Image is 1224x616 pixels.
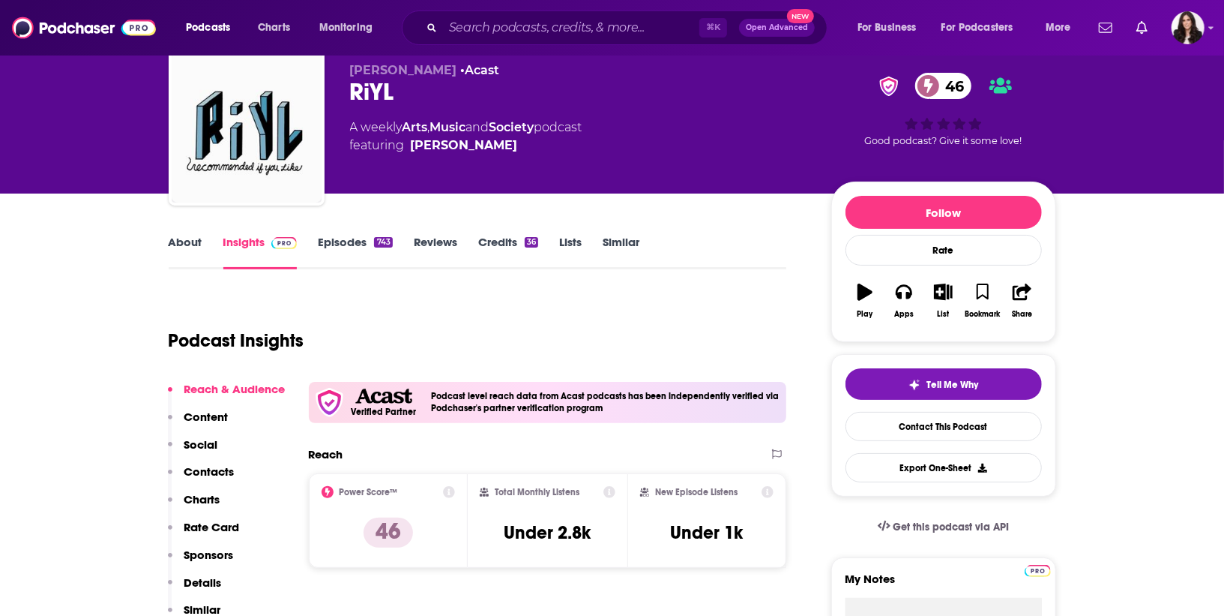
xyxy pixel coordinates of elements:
[466,120,489,134] span: and
[223,235,298,269] a: InsightsPodchaser Pro
[559,235,582,269] a: Lists
[930,73,971,99] span: 46
[884,274,923,328] button: Apps
[699,18,727,38] span: ⌘ K
[428,120,430,134] span: ,
[847,16,935,40] button: open menu
[248,16,299,40] a: Charts
[271,237,298,249] img: Podchaser Pro
[443,16,699,40] input: Search podcasts, credits, & more...
[1025,563,1051,577] a: Pro website
[461,63,500,77] span: •
[1130,15,1154,41] a: Show notifications dropdown
[184,520,240,534] p: Rate Card
[184,464,235,479] p: Contacts
[504,521,591,544] h3: Under 2.8k
[1025,565,1051,577] img: Podchaser Pro
[411,137,518,155] a: Brian Heater
[168,548,234,575] button: Sponsors
[963,274,1002,328] button: Bookmark
[414,235,457,269] a: Reviews
[875,77,903,96] img: verified Badge
[787,9,814,23] span: New
[478,235,538,269] a: Credits36
[352,407,417,416] h5: Verified Partner
[175,16,250,40] button: open menu
[340,487,398,497] h2: Power Score™
[941,17,1013,38] span: For Podcasters
[169,235,202,269] a: About
[603,235,639,269] a: Similar
[432,391,781,413] h4: Podcast level reach data from Acast podcasts has been independently verified via Podchaser's part...
[932,16,1035,40] button: open menu
[489,120,534,134] a: Society
[184,382,286,396] p: Reach & Audience
[168,437,218,465] button: Social
[857,17,917,38] span: For Business
[857,310,872,319] div: Play
[465,63,500,77] a: Acast
[168,492,220,520] button: Charts
[845,412,1042,441] a: Contact This Podcast
[1172,11,1205,44] button: Show profile menu
[169,329,304,352] h1: Podcast Insights
[739,19,815,37] button: Open AdvancedNew
[184,575,222,590] p: Details
[893,521,1009,533] span: Get this podcast via API
[1012,310,1032,319] div: Share
[186,17,230,38] span: Podcasts
[1035,16,1090,40] button: open menu
[845,196,1042,229] button: Follow
[168,382,286,410] button: Reach & Audience
[1002,274,1041,328] button: Share
[746,24,808,32] span: Open Advanced
[172,53,322,203] img: RiYL
[319,17,373,38] span: Monitoring
[915,73,971,99] a: 46
[831,63,1056,156] div: verified Badge46Good podcast? Give it some love!
[655,487,738,497] h2: New Episode Listens
[908,379,920,391] img: tell me why sparkle
[258,17,290,38] span: Charts
[938,310,950,319] div: List
[374,237,392,248] div: 743
[495,487,579,497] h2: Total Monthly Listens
[184,548,234,562] p: Sponsors
[168,575,222,603] button: Details
[12,14,156,42] img: Podchaser - Follow, Share and Rate Podcasts
[315,388,344,417] img: verfied icon
[350,137,582,155] span: featuring
[318,235,392,269] a: Episodes743
[364,518,413,548] p: 46
[168,464,235,492] button: Contacts
[845,453,1042,482] button: Export One-Sheet
[184,410,229,424] p: Content
[168,520,240,548] button: Rate Card
[845,274,884,328] button: Play
[1093,15,1118,41] a: Show notifications dropdown
[1172,11,1205,44] span: Logged in as RebeccaShapiro
[845,572,1042,598] label: My Notes
[184,437,218,452] p: Social
[965,310,1000,319] div: Bookmark
[403,120,428,134] a: Arts
[184,492,220,506] p: Charts
[416,11,842,45] div: Search podcasts, credits, & more...
[845,235,1042,266] div: Rate
[865,135,1022,146] span: Good podcast? Give it some love!
[309,447,343,461] h2: Reach
[1172,11,1205,44] img: User Profile
[350,63,457,77] span: [PERSON_NAME]
[309,16,392,40] button: open menu
[923,274,962,328] button: List
[355,389,412,404] img: Acast
[1046,17,1071,38] span: More
[430,120,466,134] a: Music
[671,521,744,544] h3: Under 1k
[350,119,582,155] div: A weekly podcast
[926,379,978,391] span: Tell Me Why
[866,509,1022,545] a: Get this podcast via API
[168,410,229,437] button: Content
